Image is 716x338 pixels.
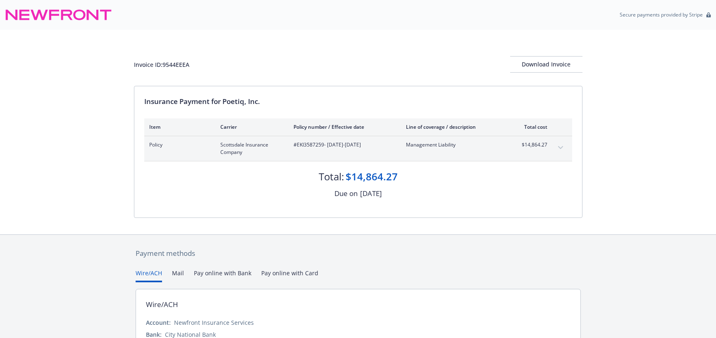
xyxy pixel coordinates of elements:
[149,141,207,149] span: Policy
[554,141,567,154] button: expand content
[220,141,280,156] span: Scottsdale Insurance Company
[516,123,547,130] div: Total cost
[406,123,503,130] div: Line of coverage / description
[261,269,318,282] button: Pay online with Card
[510,57,582,72] div: Download Invoice
[220,123,280,130] div: Carrier
[294,123,393,130] div: Policy number / Effective date
[620,11,703,18] p: Secure payments provided by Stripe
[146,299,178,310] div: Wire/ACH
[406,141,503,149] span: Management Liability
[136,269,162,282] button: Wire/ACH
[136,248,581,259] div: Payment methods
[144,136,572,161] div: PolicyScottsdale Insurance Company#EKI3587259- [DATE]-[DATE]Management Liability$14,864.27expand ...
[174,318,254,327] div: Newfront Insurance Services
[346,170,398,184] div: $14,864.27
[360,188,382,199] div: [DATE]
[334,188,358,199] div: Due on
[510,56,582,73] button: Download Invoice
[319,170,344,184] div: Total:
[172,269,184,282] button: Mail
[144,96,572,107] div: Insurance Payment for Poetiq, Inc.
[194,269,251,282] button: Pay online with Bank
[516,141,547,149] span: $14,864.27
[146,318,171,327] div: Account:
[134,60,189,69] div: Invoice ID: 9544EEEA
[149,123,207,130] div: Item
[294,141,393,149] span: #EKI3587259 - [DATE]-[DATE]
